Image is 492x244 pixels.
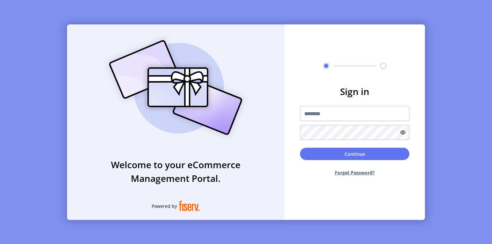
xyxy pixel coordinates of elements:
[99,33,252,142] img: card_Illustration.svg
[152,203,177,210] span: Powered by
[300,164,409,181] button: Forget Password?
[300,148,409,160] button: Continue
[300,85,409,98] h3: Sign in
[67,158,284,185] h3: Welcome to your eCommerce Management Portal.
